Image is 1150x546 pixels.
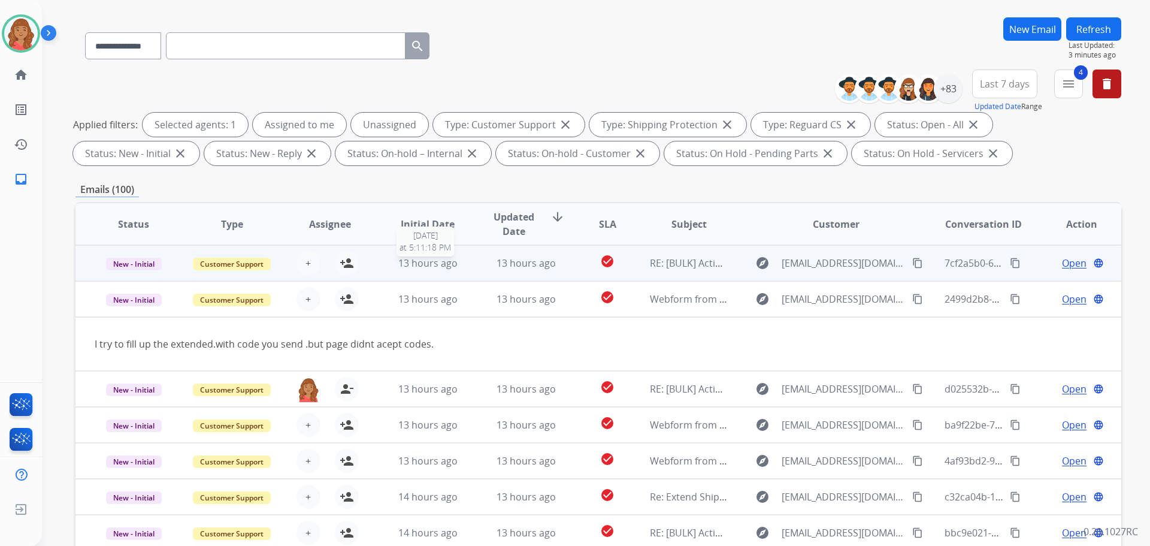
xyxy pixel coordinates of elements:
span: + [305,454,311,468]
mat-icon: check_circle [600,254,615,269]
mat-icon: language [1093,491,1104,502]
mat-icon: language [1093,384,1104,394]
span: 3 minutes ago [1069,50,1121,60]
button: Refresh [1066,17,1121,41]
mat-icon: explore [755,256,770,270]
th: Action [1023,203,1121,245]
mat-icon: close [465,146,479,161]
mat-icon: close [966,117,980,132]
mat-icon: content_copy [1010,527,1021,538]
span: Open [1062,454,1087,468]
span: 13 hours ago [497,382,556,396]
span: Customer Support [193,258,271,270]
button: + [296,251,320,275]
mat-icon: content_copy [1010,491,1021,502]
mat-icon: history [14,137,28,152]
mat-icon: content_copy [912,384,923,394]
span: 13 hours ago [398,292,458,306]
mat-icon: explore [755,526,770,540]
mat-icon: content_copy [1010,258,1021,269]
div: Status: Open - All [875,113,992,137]
span: [EMAIL_ADDRESS][DOMAIN_NAME] [782,256,905,270]
div: Type: Reguard CS [751,113,870,137]
span: Open [1062,256,1087,270]
mat-icon: check_circle [600,290,615,304]
span: Open [1062,382,1087,396]
mat-icon: explore [755,418,770,432]
span: 7cf2a5b0-61dc-46e9-8e94-9e893c3a331d [945,257,1127,270]
span: Assignee [309,217,351,231]
button: 4 [1054,70,1083,98]
span: Conversation ID [945,217,1022,231]
span: Last Updated: [1069,41,1121,50]
span: 13 hours ago [497,257,556,270]
mat-icon: explore [755,490,770,504]
span: 14 hours ago [398,526,458,539]
div: Status: New - Reply [204,141,331,165]
span: New - Initial [106,258,162,270]
span: Open [1062,418,1087,432]
span: Customer Support [193,420,271,432]
span: [EMAIL_ADDRESS][DOMAIN_NAME] [782,382,905,396]
mat-icon: person_add [340,526,354,540]
span: 13 hours ago [398,257,458,270]
span: Subject [671,217,707,231]
span: RE: [BULK] Action required: Extend claim approved for replacement [650,382,953,396]
span: Open [1062,490,1087,504]
span: 13 hours ago [497,490,556,503]
mat-icon: close [821,146,835,161]
p: 0.20.1027RC [1084,524,1138,539]
span: New - Initial [106,420,162,432]
span: SLA [599,217,616,231]
span: 13 hours ago [497,526,556,539]
mat-icon: check_circle [600,380,615,394]
button: New Email [1003,17,1061,41]
mat-icon: search [410,39,425,53]
div: Status: On Hold - Pending Parts [664,141,847,165]
span: New - Initial [106,491,162,504]
mat-icon: close [304,146,319,161]
span: 13 hours ago [398,454,458,467]
span: [EMAIL_ADDRESS][DOMAIN_NAME] [782,454,905,468]
span: [EMAIL_ADDRESS][DOMAIN_NAME] [782,418,905,432]
span: Customer Support [193,491,271,504]
mat-icon: content_copy [1010,294,1021,304]
mat-icon: language [1093,420,1104,430]
span: ba9f22be-7275-4663-89c5-7e6ce098bc9f [945,418,1124,432]
span: Updated Date [487,210,541,239]
button: + [296,287,320,311]
img: avatar [4,17,38,50]
span: 13 hours ago [398,382,458,396]
span: Customer [813,217,860,231]
div: +83 [934,74,963,103]
mat-icon: home [14,68,28,82]
mat-icon: person_add [340,490,354,504]
mat-icon: explore [755,382,770,396]
span: Customer Support [193,294,271,306]
span: RE: [BULK] Action required: Extend claim approved for replacement [650,526,953,539]
div: Status: On-hold – Internal [335,141,491,165]
span: 14 hours ago [398,490,458,503]
mat-icon: content_copy [912,527,923,538]
span: Customer Support [193,455,271,468]
span: 13 hours ago [398,418,458,432]
span: New - Initial [106,455,162,468]
div: Unassigned [351,113,428,137]
mat-icon: explore [755,454,770,468]
mat-icon: check_circle [600,416,615,430]
button: + [296,521,320,545]
mat-icon: check_circle [600,452,615,466]
span: [EMAIL_ADDRESS][DOMAIN_NAME] [782,292,905,306]
mat-icon: person_add [340,256,354,270]
span: Open [1062,526,1087,540]
span: c32ca04b-1347-4ac3-a580-d1f92fd3824b [945,490,1125,503]
span: 13 hours ago [497,418,556,432]
span: New - Initial [106,527,162,540]
p: Applied filters: [73,117,138,132]
div: I try to fill up the extended.with code you send .but page didnt acept codes. [95,337,906,351]
div: Status: On-hold - Customer [496,141,659,165]
mat-icon: language [1093,258,1104,269]
mat-icon: delete [1100,77,1114,91]
div: Type: Customer Support [433,113,585,137]
p: Emails (100) [75,182,139,197]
